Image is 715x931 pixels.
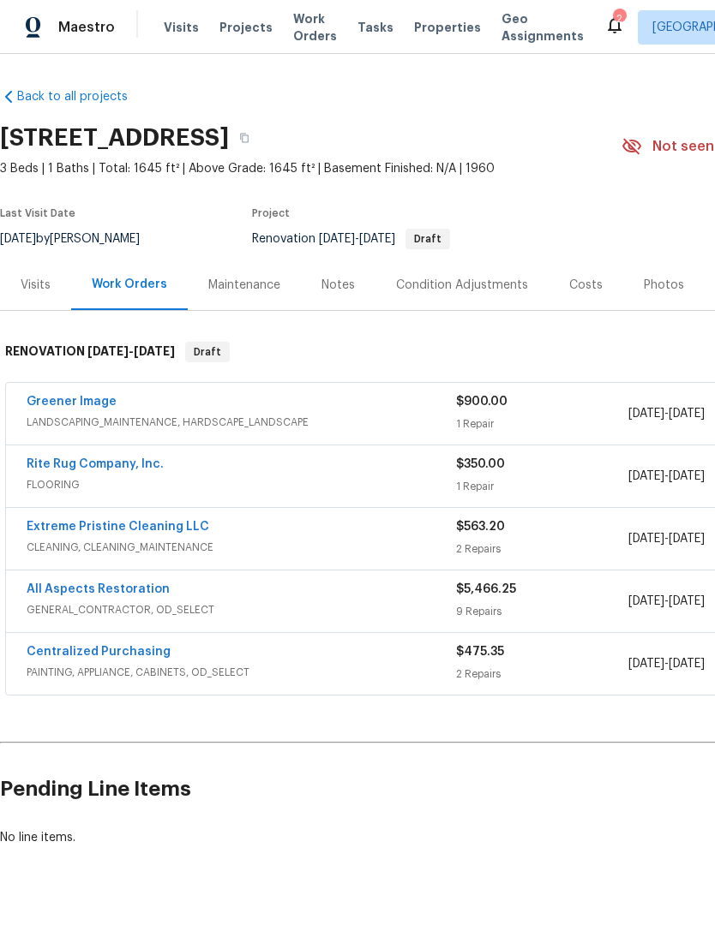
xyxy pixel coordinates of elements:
[359,233,395,245] span: [DATE]
[27,539,456,556] span: CLEANING, CLEANING_MAINTENANCE
[293,10,337,45] span: Work Orders
[396,277,528,294] div: Condition Adjustments
[456,415,628,433] div: 1 Repair
[456,521,505,533] span: $563.20
[252,233,450,245] span: Renovation
[628,405,705,422] span: -
[87,345,175,357] span: -
[669,470,705,482] span: [DATE]
[27,396,117,408] a: Greener Image
[27,521,209,533] a: Extreme Pristine Cleaning LLC
[628,530,705,547] span: -
[92,276,167,293] div: Work Orders
[321,277,355,294] div: Notes
[5,342,175,362] h6: RENOVATION
[319,233,355,245] span: [DATE]
[27,646,171,658] a: Centralized Purchasing
[27,601,456,618] span: GENERAL_CONTRACTOR, OD_SELECT
[134,345,175,357] span: [DATE]
[628,658,664,670] span: [DATE]
[456,478,628,495] div: 1 Repair
[628,468,705,485] span: -
[87,345,129,357] span: [DATE]
[414,19,481,36] span: Properties
[456,396,508,408] span: $900.00
[357,21,394,33] span: Tasks
[669,408,705,420] span: [DATE]
[628,655,705,672] span: -
[252,208,290,218] span: Project
[219,19,273,36] span: Projects
[628,470,664,482] span: [DATE]
[187,343,228,361] span: Draft
[21,277,51,294] div: Visits
[502,10,584,45] span: Geo Assignments
[628,533,664,545] span: [DATE]
[569,277,603,294] div: Costs
[628,408,664,420] span: [DATE]
[456,583,516,595] span: $5,466.25
[164,19,199,36] span: Visits
[456,665,628,683] div: 2 Repairs
[319,233,395,245] span: -
[407,234,448,244] span: Draft
[27,458,164,470] a: Rite Rug Company, Inc.
[669,658,705,670] span: [DATE]
[613,10,625,27] div: 2
[27,476,456,493] span: FLOORING
[27,664,456,681] span: PAINTING, APPLIANCE, CABINETS, OD_SELECT
[229,122,260,153] button: Copy Address
[669,533,705,545] span: [DATE]
[644,277,684,294] div: Photos
[27,583,170,595] a: All Aspects Restoration
[27,414,456,431] span: LANDSCAPING_MAINTENANCE, HARDSCAPE_LANDSCAPE
[456,646,504,658] span: $475.35
[58,19,115,36] span: Maestro
[208,277,280,294] div: Maintenance
[456,603,628,620] div: 9 Repairs
[669,595,705,607] span: [DATE]
[456,540,628,558] div: 2 Repairs
[628,593,705,610] span: -
[628,595,664,607] span: [DATE]
[456,458,505,470] span: $350.00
